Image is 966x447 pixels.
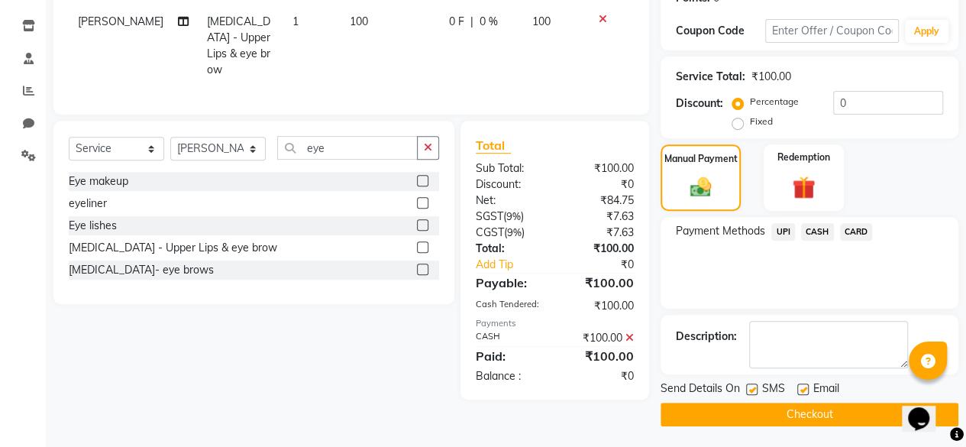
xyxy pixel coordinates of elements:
span: 100 [350,15,368,28]
span: CASH [801,223,834,241]
div: ₹0 [570,257,645,273]
label: Fixed [750,115,773,128]
div: Total: [464,241,555,257]
div: Cash Tendered: [464,298,555,314]
iframe: chat widget [902,386,951,432]
span: 9% [506,210,521,222]
label: Redemption [777,151,830,164]
div: Eye lishes [69,218,117,234]
div: Payments [476,317,634,330]
span: [PERSON_NAME] [78,15,163,28]
div: ₹100.00 [554,160,645,177]
button: Checkout [661,403,958,426]
label: Percentage [750,95,799,109]
div: ( ) [464,225,555,241]
div: ₹100.00 [751,69,791,85]
div: ₹0 [554,368,645,384]
div: ₹100.00 [554,241,645,257]
div: ₹7.63 [554,225,645,241]
span: | [470,14,473,30]
div: Eye makeup [69,173,128,189]
a: Add Tip [464,257,570,273]
div: CASH [464,330,555,346]
span: UPI [771,223,795,241]
div: ₹0 [554,177,645,193]
div: ₹84.75 [554,193,645,209]
div: eyeliner [69,196,107,212]
div: Paid: [464,347,555,365]
div: Coupon Code [676,23,765,39]
div: ₹100.00 [554,330,645,346]
div: [MEDICAL_DATA] - Upper Lips & eye brow [69,240,277,256]
span: 100 [531,15,550,28]
div: ₹7.63 [554,209,645,225]
button: Apply [905,20,948,43]
span: CARD [840,223,873,241]
div: Net: [464,193,555,209]
input: Enter Offer / Coupon Code [765,19,899,43]
input: Search or Scan [277,136,418,160]
div: ( ) [464,209,555,225]
span: Total [476,138,511,154]
span: CGST [476,225,504,239]
div: Discount: [676,96,723,112]
div: Payable: [464,274,555,292]
span: 0 F [449,14,464,30]
div: ₹100.00 [554,347,645,365]
div: [MEDICAL_DATA]- eye brows [69,262,214,278]
span: SGST [476,209,503,223]
span: Payment Methods [676,223,765,239]
span: 0 % [480,14,498,30]
span: SMS [762,381,785,400]
span: Email [813,381,839,400]
div: Discount: [464,177,555,193]
div: Description: [676,329,737,345]
div: Sub Total: [464,160,555,177]
span: Send Details On [661,381,740,400]
div: ₹100.00 [554,274,645,292]
span: 1 [292,15,299,28]
span: [MEDICAL_DATA] - Upper Lips & eye brow [207,15,270,76]
label: Manual Payment [664,152,738,166]
div: ₹100.00 [554,298,645,314]
div: Balance : [464,368,555,384]
img: _gift.svg [785,173,822,202]
span: 9% [507,226,522,238]
img: _cash.svg [683,175,719,199]
div: Service Total: [676,69,745,85]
